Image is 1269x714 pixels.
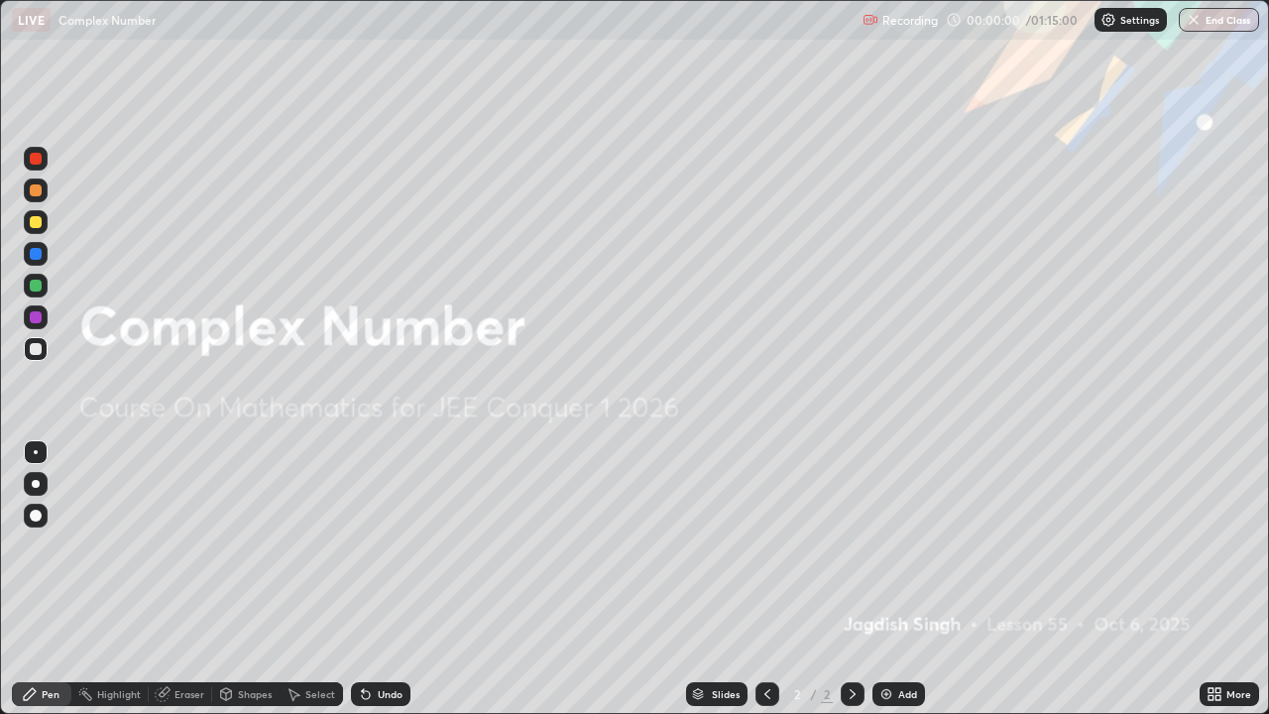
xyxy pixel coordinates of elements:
p: LIVE [18,12,45,28]
p: Recording [882,13,938,28]
div: 2 [821,685,833,703]
div: Pen [42,689,59,699]
p: Complex Number [58,12,156,28]
div: Shapes [238,689,272,699]
div: Highlight [97,689,141,699]
img: class-settings-icons [1100,12,1116,28]
img: recording.375f2c34.svg [863,12,878,28]
img: add-slide-button [878,686,894,702]
div: Slides [712,689,740,699]
div: 2 [787,688,807,700]
button: End Class [1179,8,1259,32]
img: end-class-cross [1186,12,1202,28]
p: Settings [1120,15,1159,25]
div: Select [305,689,335,699]
div: / [811,688,817,700]
div: More [1226,689,1251,699]
div: Add [898,689,917,699]
div: Undo [378,689,403,699]
div: Eraser [174,689,204,699]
